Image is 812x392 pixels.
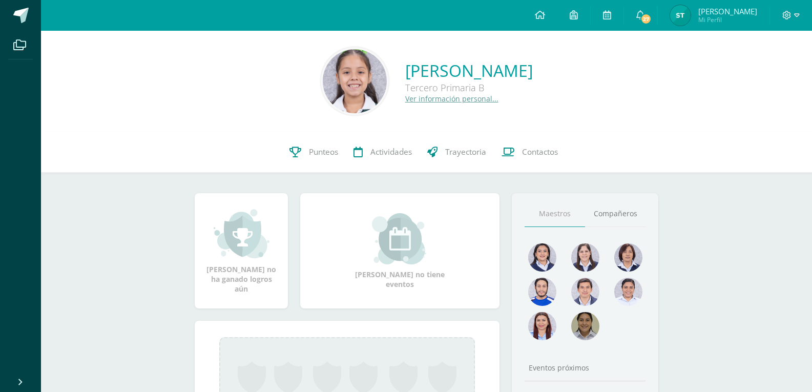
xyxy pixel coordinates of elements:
[420,132,494,173] a: Trayectoria
[522,147,558,157] span: Contactos
[571,312,599,340] img: 36aa6ab12e3b33c91867a477208bc5c1.png
[405,94,498,104] a: Ver información personal...
[346,132,420,173] a: Actividades
[370,147,412,157] span: Actividades
[571,243,599,272] img: 218426b8cf91e873dc3f154e42918dce.png
[670,5,691,26] img: 5eb0341ce2803838f8db349dfaef631f.png
[528,312,556,340] img: 7f9cf73f0e100e4ed8f84b81e1d6d3ae.png
[214,208,269,259] img: achievement_small.png
[525,201,585,227] a: Maestros
[528,278,556,306] img: 7ac4dcbca4996c804fd7b9be957bdb41.png
[640,13,652,25] span: 27
[698,15,757,24] span: Mi Perfil
[372,213,428,264] img: event_small.png
[323,49,387,113] img: 422277bb0dd5b77fa8d0f98772ad94c0.png
[309,147,338,157] span: Punteos
[571,278,599,306] img: 79615471927fb44a55a85da602df09cc.png
[585,201,646,227] a: Compañeros
[205,208,278,294] div: [PERSON_NAME] no ha ganado logros aún
[405,59,533,81] a: [PERSON_NAME]
[494,132,566,173] a: Contactos
[614,278,642,306] img: 51cd120af2e7b2e3e298fdb293d6118d.png
[282,132,346,173] a: Punteos
[445,147,486,157] span: Trayectoria
[614,243,642,272] img: 2a5cdf66db22c100903c542ad32cb59d.png
[698,6,757,16] span: [PERSON_NAME]
[528,243,556,272] img: 38f1825733c6dbe04eae57747697107f.png
[349,213,451,289] div: [PERSON_NAME] no tiene eventos
[525,363,646,373] div: Eventos próximos
[405,81,533,94] div: Tercero Primaria B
